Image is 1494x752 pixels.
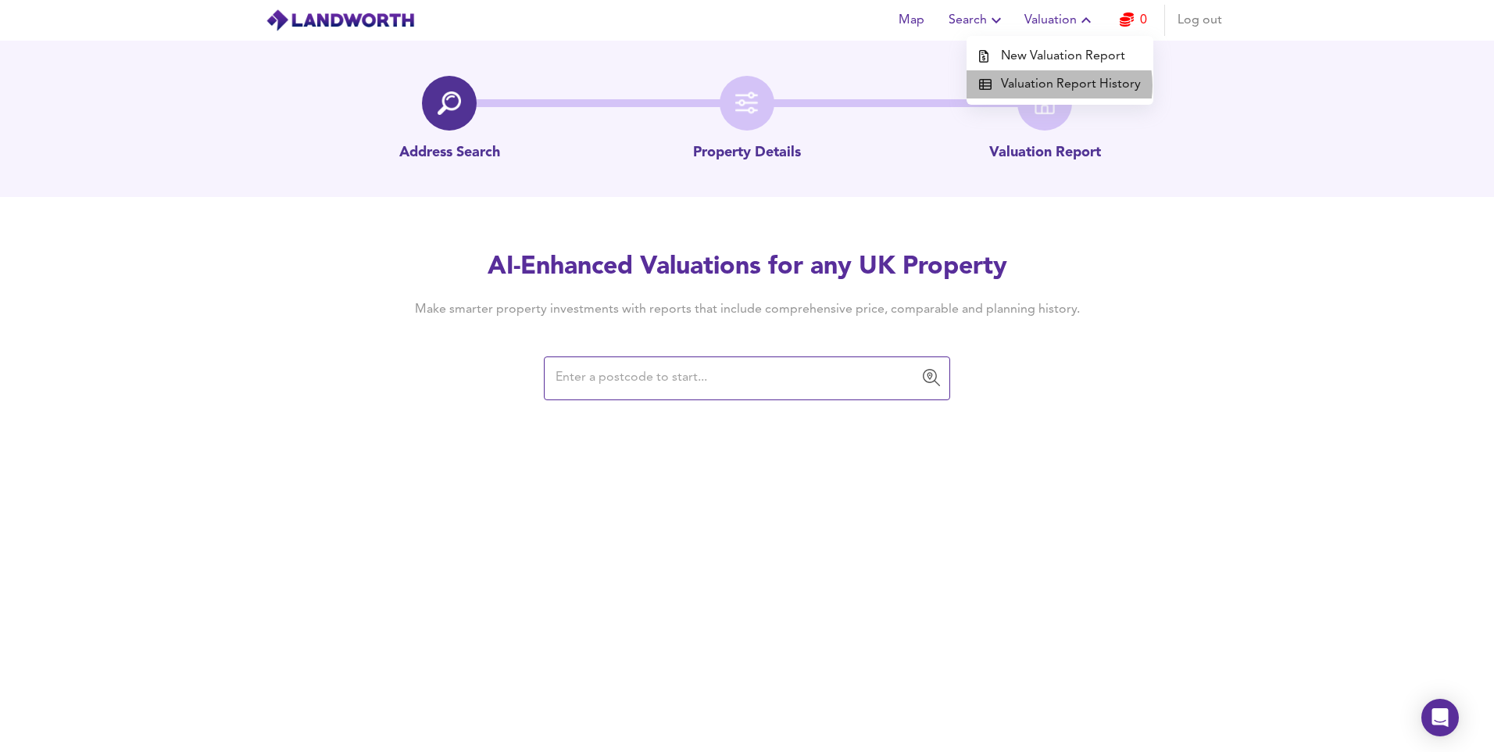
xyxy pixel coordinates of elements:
[1024,9,1095,31] span: Valuation
[1421,699,1459,736] div: Open Intercom Messenger
[391,301,1103,318] h4: Make smarter property investments with reports that include comprehensive price, comparable and p...
[1178,9,1222,31] span: Log out
[1171,5,1228,36] button: Log out
[266,9,415,32] img: logo
[551,363,920,393] input: Enter a postcode to start...
[967,70,1153,98] a: Valuation Report History
[399,143,500,163] p: Address Search
[391,250,1103,285] h2: AI-Enhanced Valuations for any UK Property
[693,143,801,163] p: Property Details
[892,9,930,31] span: Map
[438,91,461,115] img: search-icon
[1108,5,1158,36] button: 0
[735,91,759,115] img: filter-icon
[886,5,936,36] button: Map
[1018,5,1102,36] button: Valuation
[989,143,1101,163] p: Valuation Report
[949,9,1006,31] span: Search
[942,5,1012,36] button: Search
[1120,9,1147,31] a: 0
[967,42,1153,70] a: New Valuation Report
